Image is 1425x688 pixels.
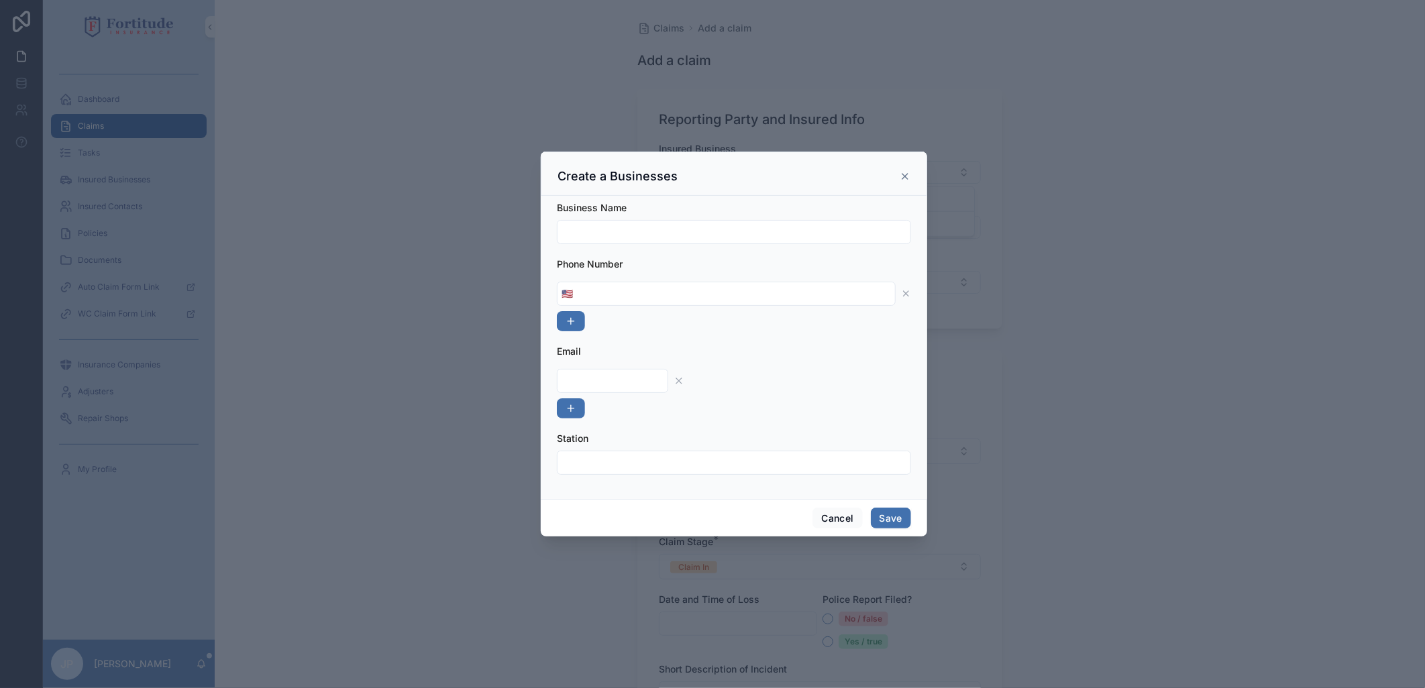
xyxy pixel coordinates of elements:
[557,345,581,357] span: Email
[871,508,911,529] button: Save
[812,508,862,529] button: Cancel
[558,168,678,184] h3: Create a Businesses
[557,202,627,213] span: Business Name
[562,287,573,300] span: 🇺🇸
[557,258,623,270] span: Phone Number
[557,433,588,444] span: Station
[558,282,577,306] button: Select Button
